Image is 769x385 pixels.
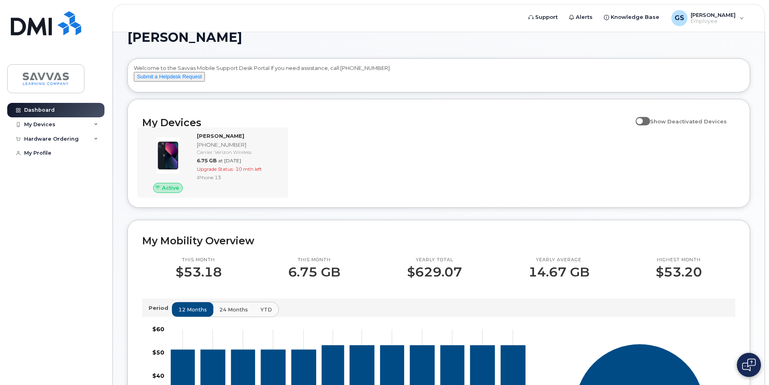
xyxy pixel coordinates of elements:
[666,10,750,26] div: Greg Sloan
[535,13,558,21] span: Support
[197,149,280,156] div: Carrier: Verizon Wireless
[152,326,164,333] tspan: $60
[650,118,727,125] span: Show Deactivated Devices
[149,136,187,175] img: image20231002-3703462-1ig824h.jpeg
[197,158,217,164] span: 6.75 GB
[288,257,340,263] p: This month
[742,358,756,371] img: Open chat
[528,257,589,263] p: Yearly average
[149,304,172,312] p: Period
[197,133,244,139] strong: [PERSON_NAME]
[176,257,222,263] p: This month
[563,9,598,25] a: Alerts
[142,132,283,193] a: Active[PERSON_NAME][PHONE_NUMBER]Carrier: Verizon Wireless6.75 GBat [DATE]Upgrade Status:10 mth l...
[407,265,462,279] p: $629.07
[218,158,241,164] span: at [DATE]
[675,13,684,23] span: GS
[656,257,702,263] p: Highest month
[152,349,164,356] tspan: $50
[691,12,736,18] span: [PERSON_NAME]
[197,174,280,181] div: iPhone 13
[235,166,262,172] span: 10 mth left
[152,372,164,379] tspan: $40
[528,265,589,279] p: 14.67 GB
[176,265,222,279] p: $53.18
[142,117,632,129] h2: My Devices
[636,114,642,120] input: Show Deactivated Devices
[407,257,462,263] p: Yearly total
[576,13,593,21] span: Alerts
[598,9,665,25] a: Knowledge Base
[134,73,205,80] a: Submit a Helpdesk Request
[134,64,744,89] div: Welcome to the Savvas Mobile Support Desk Portal If you need assistance, call [PHONE_NUMBER].
[134,72,205,82] button: Submit a Helpdesk Request
[288,265,340,279] p: 6.75 GB
[142,235,735,247] h2: My Mobility Overview
[523,9,563,25] a: Support
[197,166,234,172] span: Upgrade Status:
[219,306,248,313] span: 24 months
[691,18,736,25] span: Employee
[197,141,280,149] div: [PHONE_NUMBER]
[162,184,179,192] span: Active
[260,306,272,313] span: YTD
[611,13,659,21] span: Knowledge Base
[656,265,702,279] p: $53.20
[127,31,242,43] span: [PERSON_NAME]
